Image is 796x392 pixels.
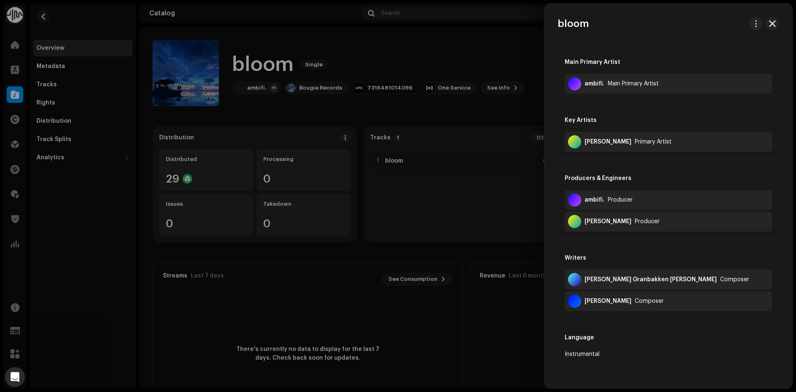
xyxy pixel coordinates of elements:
[635,139,672,145] div: Primary Artist
[585,218,631,225] div: Ryan Walker
[585,197,604,203] div: ambifi.
[608,80,659,87] div: Main Primary Artist
[585,276,717,283] div: Arne Emil Granbakken Tollaksen
[565,167,772,190] div: Producers & Engineers
[635,298,664,304] div: Composer
[585,139,631,145] div: Ryan Walker
[608,197,633,203] div: Producer
[585,80,604,87] div: ambifi.
[565,246,772,270] div: Writers
[5,367,25,387] div: Open Intercom Messenger
[720,276,749,283] div: Composer
[558,17,589,30] h3: bloom
[585,298,631,304] div: Krishna Kumar
[565,51,772,74] div: Main Primary Artist
[565,109,772,132] div: Key Artists
[565,326,772,349] div: Language
[635,218,660,225] div: Producer
[565,349,772,359] div: Instrumental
